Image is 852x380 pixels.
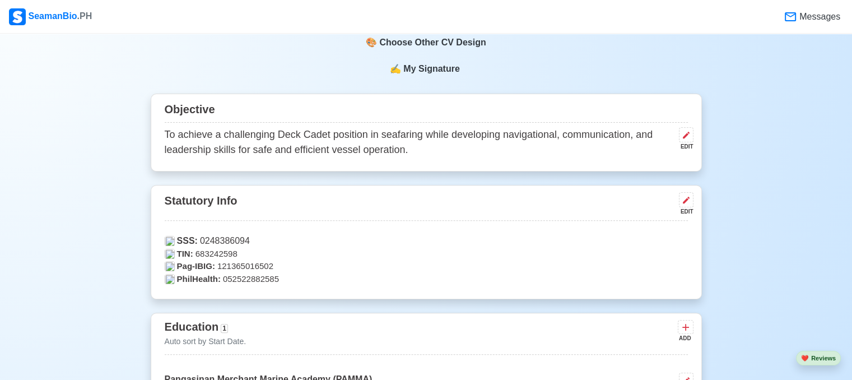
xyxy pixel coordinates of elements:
p: 052522882585 [165,273,688,286]
span: heart [801,355,809,362]
p: Auto sort by Start Date. [165,336,246,347]
div: Statutory Info [165,190,688,221]
div: Objective [165,99,688,123]
span: .PH [77,11,92,21]
span: Education [165,321,219,333]
p: 121365016502 [165,260,688,273]
p: To achieve a challenging Deck Cadet position in seafaring while developing navigational, communic... [165,127,674,157]
span: PhilHealth: [177,273,221,286]
button: heartReviews [796,351,841,366]
img: Logo [9,8,26,25]
p: 683242598 [165,248,688,261]
span: Messages [797,10,840,24]
span: TIN: [177,248,193,261]
span: My Signature [401,62,462,76]
span: 1 [221,324,228,333]
span: paint [366,36,377,49]
div: EDIT [674,142,693,151]
div: Choose Other CV Design [355,32,497,53]
div: EDIT [674,207,693,216]
span: Pag-IBIG: [177,260,215,273]
p: 0248386094 [165,234,688,248]
span: sign [390,62,401,76]
div: ADD [678,334,691,342]
div: SeamanBio [9,8,92,25]
span: SSS: [177,234,198,248]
